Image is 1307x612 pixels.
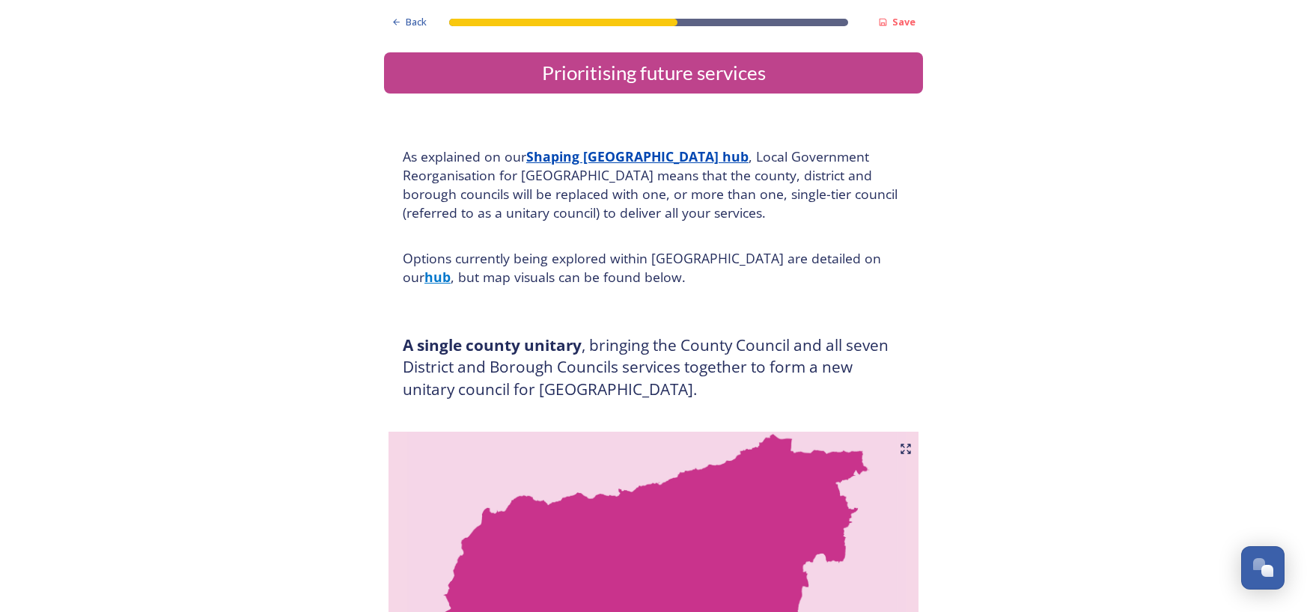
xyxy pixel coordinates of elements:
[403,334,582,355] strong: A single county unitary
[892,15,915,28] strong: Save
[406,15,427,29] span: Back
[403,147,904,222] h4: As explained on our , Local Government Reorganisation for [GEOGRAPHIC_DATA] means that the county...
[403,249,904,287] h4: Options currently being explored within [GEOGRAPHIC_DATA] are detailed on our , but map visuals c...
[1241,546,1285,590] button: Open Chat
[526,147,749,165] a: Shaping [GEOGRAPHIC_DATA] hub
[403,334,904,401] h3: , bringing the County Council and all seven District and Borough Councils services together to fo...
[424,268,451,286] a: hub
[390,58,917,88] div: Prioritising future services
